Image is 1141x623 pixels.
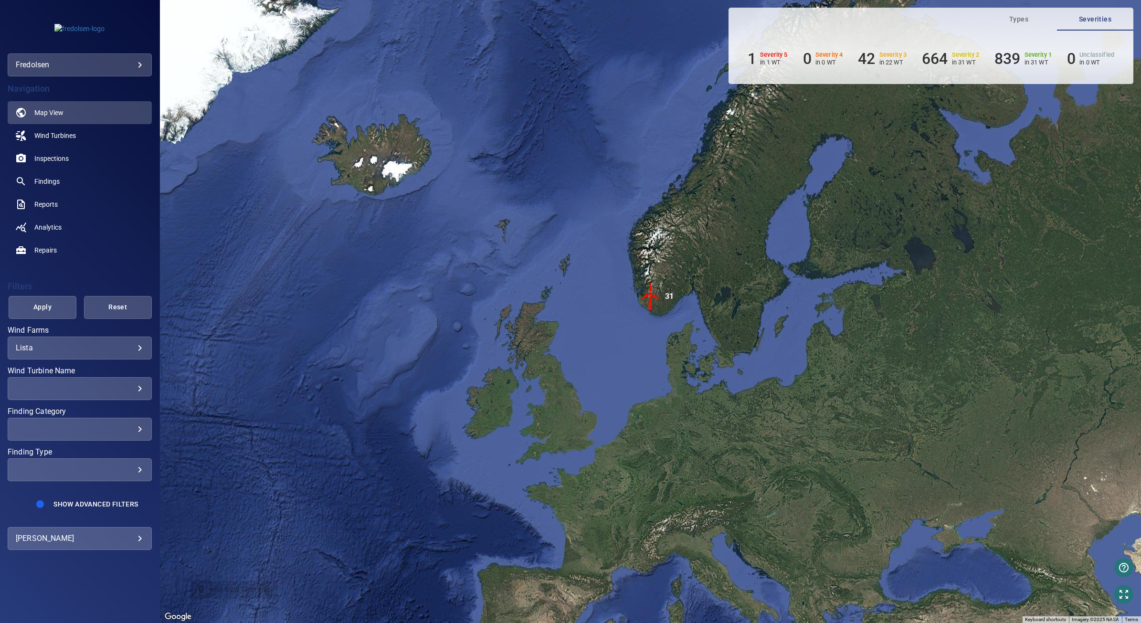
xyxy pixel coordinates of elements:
[1072,617,1119,622] span: Imagery ©2025 NASA
[8,367,152,375] label: Wind Turbine Name
[748,50,788,68] li: Severity 5
[1063,13,1128,25] span: Severities
[1079,52,1114,58] h6: Unclassified
[636,282,665,312] gmp-advanced-marker: 31
[34,108,63,117] span: Map View
[21,301,64,313] span: Apply
[84,296,152,319] button: Reset
[665,282,674,311] div: 31
[8,327,152,334] label: Wind Farms
[8,216,152,239] a: analytics noActive
[1079,59,1114,66] p: in 0 WT
[16,343,144,352] div: Lista
[994,50,1052,68] li: Severity 1
[8,239,152,262] a: repairs noActive
[879,59,907,66] p: in 22 WT
[8,458,152,481] div: Finding Type
[162,611,194,623] a: Open this area in Google Maps (opens a new window)
[16,57,144,73] div: fredolsen
[48,496,144,512] button: Show Advanced Filters
[162,611,194,623] img: Google
[8,193,152,216] a: reports noActive
[952,52,980,58] h6: Severity 2
[8,337,152,359] div: Wind Farms
[8,124,152,147] a: windturbines noActive
[8,408,152,415] label: Finding Category
[803,50,843,68] li: Severity 4
[803,50,812,68] h6: 0
[994,50,1020,68] h6: 839
[858,50,907,68] li: Severity 3
[8,170,152,193] a: findings noActive
[8,101,152,124] a: map active
[8,53,152,76] div: fredolsen
[34,200,58,209] span: Reports
[1025,59,1052,66] p: in 31 WT
[922,50,948,68] h6: 664
[96,301,140,313] span: Reset
[858,50,875,68] h6: 42
[8,84,152,94] h4: Navigation
[636,282,665,311] img: windFarmIconCat5.svg
[1025,52,1052,58] h6: Severity 1
[8,448,152,456] label: Finding Type
[8,282,152,291] h4: Filters
[1125,617,1138,622] a: Terms (opens in new tab)
[8,377,152,400] div: Wind Turbine Name
[8,147,152,170] a: inspections noActive
[748,50,756,68] h6: 1
[34,245,57,255] span: Repairs
[1025,616,1066,623] button: Keyboard shortcuts
[9,296,76,319] button: Apply
[1067,50,1114,68] li: Severity Unclassified
[34,154,69,163] span: Inspections
[760,59,788,66] p: in 1 WT
[760,52,788,58] h6: Severity 5
[34,222,62,232] span: Analytics
[53,500,138,508] span: Show Advanced Filters
[1067,50,1076,68] h6: 0
[952,59,980,66] p: in 31 WT
[922,50,979,68] li: Severity 2
[34,177,60,186] span: Findings
[16,531,144,546] div: [PERSON_NAME]
[986,13,1051,25] span: Types
[879,52,907,58] h6: Severity 3
[8,418,152,441] div: Finding Category
[34,131,76,140] span: Wind Turbines
[54,24,105,33] img: fredolsen-logo
[815,52,843,58] h6: Severity 4
[815,59,843,66] p: in 0 WT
